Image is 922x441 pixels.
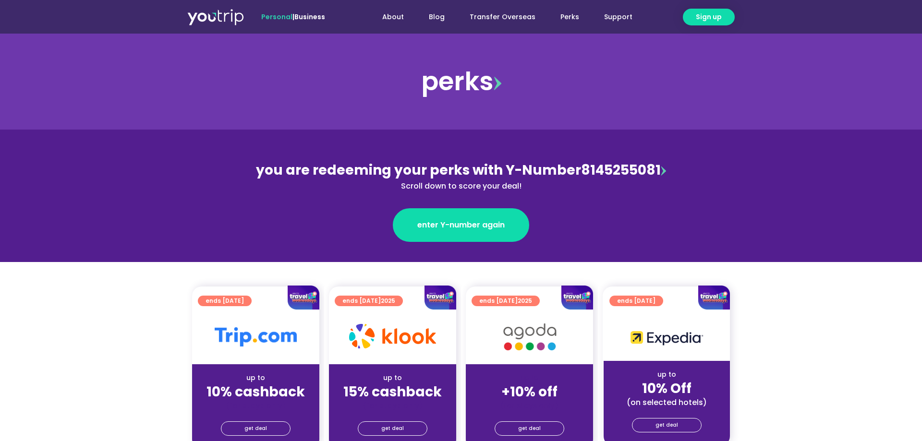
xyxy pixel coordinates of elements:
[351,8,645,26] nav: Menu
[473,401,585,411] div: (for stays only)
[294,12,325,22] a: Business
[381,422,404,435] span: get deal
[457,8,548,26] a: Transfer Overseas
[518,422,541,435] span: get deal
[200,373,312,383] div: up to
[206,382,305,401] strong: 10% cashback
[521,373,538,382] span: up to
[343,382,442,401] strong: 15% cashback
[501,382,558,401] strong: +10% off
[358,421,427,436] a: get deal
[417,219,505,231] span: enter Y-number again
[495,421,564,436] a: get deal
[592,8,645,26] a: Support
[683,9,735,25] a: Sign up
[642,379,691,398] strong: 10% Off
[696,12,722,22] span: Sign up
[244,422,267,435] span: get deal
[632,418,702,432] a: get deal
[337,401,449,411] div: (for stays only)
[370,8,416,26] a: About
[253,180,669,192] div: Scroll down to score your deal!
[337,373,449,383] div: up to
[256,161,581,179] span: you are redeeming your perks with Y-Number
[261,12,292,22] span: Personal
[221,421,291,436] a: get deal
[253,160,669,192] div: 8145255081
[200,401,312,411] div: (for stays only)
[655,418,678,432] span: get deal
[261,12,325,22] span: |
[393,208,529,242] a: enter Y-number again
[548,8,592,26] a: Perks
[611,397,722,407] div: (on selected hotels)
[611,369,722,380] div: up to
[416,8,457,26] a: Blog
